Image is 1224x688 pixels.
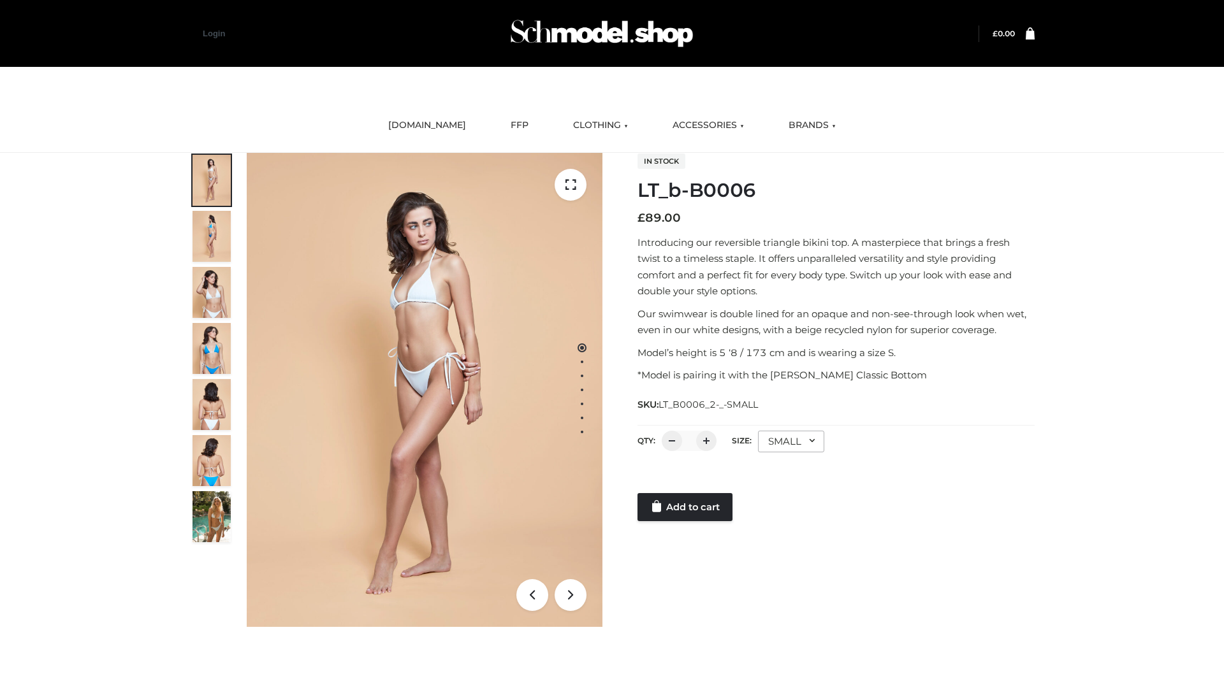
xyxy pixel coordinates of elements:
[637,493,732,521] a: Add to cart
[637,436,655,445] label: QTY:
[993,29,1015,38] bdi: 0.00
[193,211,231,262] img: ArielClassicBikiniTop_CloudNine_AzureSky_OW114ECO_2-scaled.jpg
[193,323,231,374] img: ArielClassicBikiniTop_CloudNine_AzureSky_OW114ECO_4-scaled.jpg
[993,29,998,38] span: £
[193,491,231,542] img: Arieltop_CloudNine_AzureSky2.jpg
[193,155,231,206] img: ArielClassicBikiniTop_CloudNine_AzureSky_OW114ECO_1-scaled.jpg
[193,267,231,318] img: ArielClassicBikiniTop_CloudNine_AzureSky_OW114ECO_3-scaled.jpg
[247,153,602,627] img: ArielClassicBikiniTop_CloudNine_AzureSky_OW114ECO_1
[203,29,225,38] a: Login
[758,431,824,452] div: SMALL
[993,29,1015,38] a: £0.00
[732,436,752,445] label: Size:
[637,234,1035,299] p: Introducing our reversible triangle bikini top. A masterpiece that brings a fresh twist to a time...
[637,154,685,169] span: In stock
[637,367,1035,383] p: *Model is pairing it with the [PERSON_NAME] Classic Bottom
[663,111,754,140] a: ACCESSORIES
[637,179,1035,202] h1: LT_b-B0006
[779,111,845,140] a: BRANDS
[379,111,476,140] a: [DOMAIN_NAME]
[506,8,697,59] img: Schmodel Admin 964
[659,399,758,410] span: LT_B0006_2-_-SMALL
[637,211,645,225] span: £
[637,306,1035,338] p: Our swimwear is double lined for an opaque and non-see-through look when wet, even in our white d...
[637,397,759,412] span: SKU:
[501,111,538,140] a: FFP
[564,111,637,140] a: CLOTHING
[637,345,1035,361] p: Model’s height is 5 ‘8 / 173 cm and is wearing a size S.
[637,211,681,225] bdi: 89.00
[193,435,231,486] img: ArielClassicBikiniTop_CloudNine_AzureSky_OW114ECO_8-scaled.jpg
[193,379,231,430] img: ArielClassicBikiniTop_CloudNine_AzureSky_OW114ECO_7-scaled.jpg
